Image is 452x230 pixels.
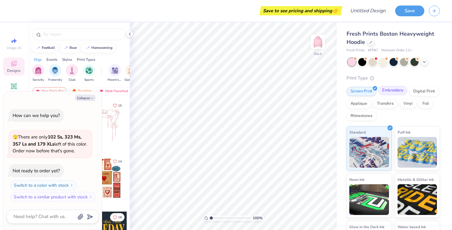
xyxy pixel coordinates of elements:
[347,48,365,53] span: Fresh Prints
[89,195,93,199] img: Switch to a similar product with stock
[108,64,122,82] button: filter button
[32,64,44,82] button: filter button
[398,184,437,215] img: Metallic & Glitter Ink
[368,48,378,53] span: # FP87
[69,78,75,82] span: Club
[349,184,389,215] img: Neon Ink
[82,43,115,53] button: homecoming
[349,137,389,168] img: Standard
[398,137,437,168] img: Puff Ink
[10,180,77,190] button: Switch to a color with stock
[13,134,87,154] span: There are only left of this color. Order now before that's gone.
[33,78,44,82] span: Sorority
[83,64,95,82] button: filter button
[314,51,322,57] div: Back
[13,168,60,174] div: Not ready to order yet?
[46,57,57,62] div: Events
[418,99,433,108] div: Foil
[347,75,440,82] div: Print Type
[84,78,94,82] span: Sports
[128,67,135,74] img: Game Day Image
[125,64,139,82] div: filter for Game Day
[7,45,21,50] span: Image AI
[13,134,81,147] strong: 102 Ss, 323 Ms, 357 Ls and 179 XLs
[7,68,21,73] span: Designs
[261,6,341,15] div: Save to see pricing and shipping
[32,64,44,82] div: filter for Sorority
[398,176,434,183] span: Metallic & Glitter Ink
[347,87,376,96] div: Screen Print
[85,67,93,74] img: Sports Image
[85,46,90,50] img: trend_line.gif
[6,91,21,96] span: Add Text
[347,30,434,46] span: Fresh Prints Boston Heavyweight Hoodie
[35,67,42,74] img: Sorority Image
[48,64,62,82] div: filter for Fraternity
[118,104,122,107] span: 15
[32,43,58,53] button: football
[108,64,122,82] div: filter for Parent's Weekend
[125,78,139,82] span: Game Day
[10,192,96,202] button: Switch to a similar product with stock
[96,87,131,95] div: Most Favorited
[373,99,398,108] div: Transfers
[35,89,40,93] img: most_fav.gif
[125,64,139,82] button: filter button
[378,86,407,95] div: Embroidery
[110,157,125,166] button: Like
[108,78,122,82] span: Parent's Weekend
[66,64,78,82] div: filter for Club
[60,43,80,53] button: bear
[72,89,77,93] img: trending.gif
[42,31,121,37] input: Try "Alpha"
[409,87,439,96] div: Digital Print
[83,64,95,82] div: filter for Sports
[48,64,62,82] button: filter button
[13,134,18,140] span: 🫣
[399,99,417,108] div: Vinyl
[118,160,122,163] span: 14
[63,46,68,50] img: trend_line.gif
[345,5,391,17] input: Untitled Design
[36,46,41,50] img: trend_line.gif
[347,111,376,121] div: Rhinestones
[66,64,78,82] button: filter button
[75,95,96,101] button: Collapse
[77,57,95,62] div: Print Types
[52,67,58,74] img: Fraternity Image
[253,215,263,221] span: 100 %
[62,57,72,62] div: Styles
[349,129,366,135] span: Standard
[111,67,118,74] img: Parent's Weekend Image
[70,183,73,187] img: Switch to a color with stock
[349,176,364,183] span: Neon Ink
[398,224,426,230] span: Water based Ink
[33,87,67,95] div: Your Org's Fav
[398,129,410,135] span: Puff Ink
[395,6,424,16] button: Save
[118,216,122,219] span: 18
[110,101,125,110] button: Like
[349,224,384,230] span: Glow in the Dark Ink
[69,67,75,74] img: Club Image
[69,87,94,95] div: Trending
[48,78,62,82] span: Fraternity
[347,99,371,108] div: Applique
[69,46,77,49] div: bear
[381,48,412,53] span: Minimum Order: 12 +
[42,46,55,49] div: football
[110,213,125,221] button: Like
[312,36,324,48] img: Back
[332,7,339,14] span: 👉
[99,89,104,93] img: most_fav.gif
[91,46,113,49] div: homecoming
[13,112,60,119] div: How can we help you?
[34,57,42,62] div: Orgs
